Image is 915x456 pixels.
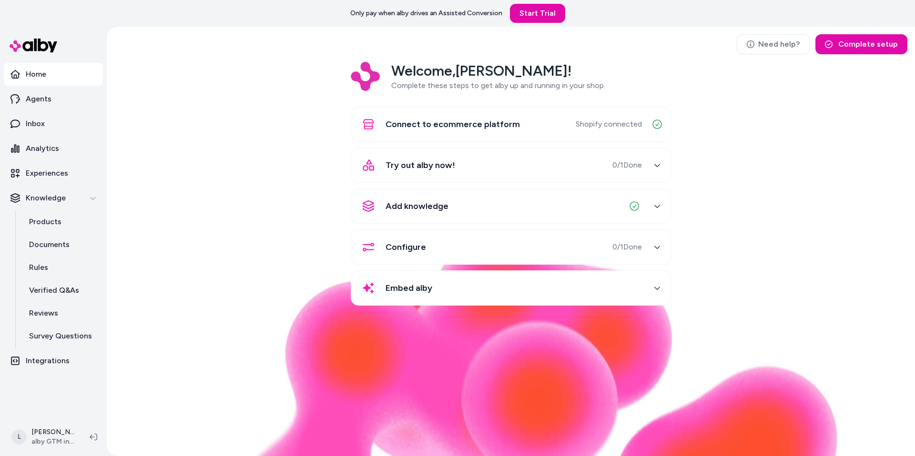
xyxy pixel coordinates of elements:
span: 0 / 1 Done [612,241,642,253]
p: Survey Questions [29,330,92,342]
span: Complete these steps to get alby up and running in your shop. [391,81,605,90]
button: L[PERSON_NAME]alby GTM internal [6,422,82,452]
p: Experiences [26,168,68,179]
p: Only pay when alby drives an Assisted Conversion [350,9,502,18]
button: Try out alby now!0/1Done [357,154,665,177]
span: Configure [386,240,426,254]
button: Connect to ecommerce platformShopify connected [357,113,665,136]
button: Embed alby [357,277,665,299]
span: alby GTM internal [31,437,74,446]
a: Analytics [4,137,103,160]
p: Documents [29,239,70,250]
button: Configure0/1Done [357,236,665,258]
img: alby Bubble [183,229,839,456]
p: Verified Q&As [29,285,79,296]
h2: Welcome, [PERSON_NAME] ! [391,62,605,80]
a: Agents [4,88,103,110]
span: Embed alby [386,281,432,295]
span: L [11,429,27,445]
a: Home [4,63,103,86]
p: Products [29,216,61,228]
button: Add knowledge [357,195,665,218]
p: Rules [29,262,48,273]
p: Analytics [26,143,59,154]
p: Integrations [26,355,70,367]
a: Survey Questions [20,325,103,347]
img: alby Logo [10,39,57,52]
span: 0 / 1 Done [612,159,642,171]
span: Shopify connected [576,119,642,130]
span: Try out alby now! [386,159,455,172]
a: Verified Q&As [20,279,103,302]
a: Products [20,210,103,233]
a: Experiences [4,162,103,185]
a: Inbox [4,112,103,135]
a: Need help? [737,34,810,54]
span: Connect to ecommerce platform [386,118,520,131]
p: [PERSON_NAME] [31,427,74,437]
span: Add knowledge [386,199,448,213]
p: Reviews [29,307,58,319]
button: Complete setup [815,34,907,54]
button: Knowledge [4,187,103,209]
p: Knowledge [26,192,66,204]
img: Logo [351,62,380,91]
p: Inbox [26,118,45,129]
p: Agents [26,93,51,105]
p: Home [26,69,46,80]
a: Documents [20,233,103,256]
a: Integrations [4,349,103,372]
a: Reviews [20,302,103,325]
a: Start Trial [510,4,565,23]
a: Rules [20,256,103,279]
